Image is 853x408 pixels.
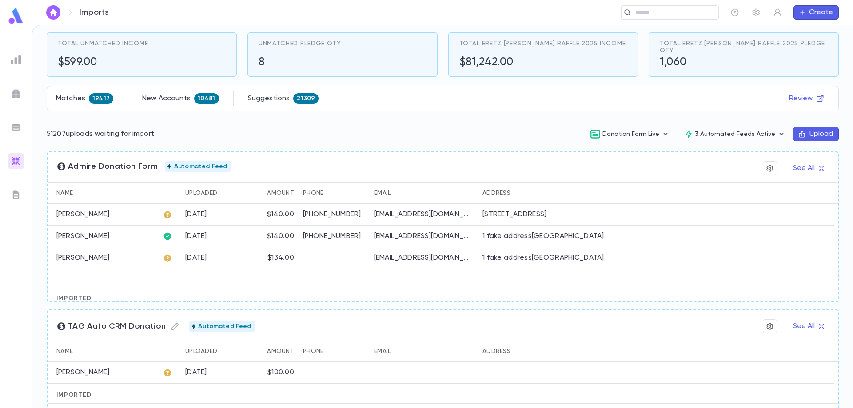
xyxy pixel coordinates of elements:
[181,341,247,362] div: Uploaded
[142,94,191,103] p: New Accounts
[56,210,109,219] p: [PERSON_NAME]
[303,210,365,219] p: [PHONE_NUMBER]
[80,8,108,17] p: Imports
[48,341,159,362] div: Name
[660,40,828,54] span: Total Eretz [PERSON_NAME] Raffle 2025 Pledge Qty
[299,182,370,204] div: Phone
[482,341,510,362] div: Address
[478,182,634,204] div: Address
[247,341,299,362] div: Amount
[370,182,478,204] div: Email
[181,182,247,204] div: Uploaded
[459,56,626,69] h5: $81,242.00
[56,319,182,333] span: TAG Auto CRM Donation
[56,341,73,362] div: Name
[56,94,85,103] p: Matches
[48,182,159,204] div: Name
[583,126,677,143] button: Donation Form Live
[793,127,839,141] button: Upload
[47,130,154,139] p: 51207 uploads waiting for import
[267,232,294,241] div: $140.00
[482,210,546,219] div: [STREET_ADDRESS]
[788,319,829,333] button: See All
[185,254,207,262] div: 8/7/2025
[56,392,92,398] span: Imported
[58,56,148,69] h5: $599.00
[482,254,604,262] div: 1 fake address[GEOGRAPHIC_DATA]
[478,341,634,362] div: Address
[374,341,391,362] div: Email
[303,232,365,241] p: [PHONE_NUMBER]
[677,126,793,143] button: 3 Automated Feeds Active
[185,232,207,241] div: 8/10/2025
[194,95,219,102] span: 10481
[185,182,217,204] div: Uploaded
[374,210,472,219] p: [EMAIL_ADDRESS][DOMAIN_NAME]
[374,232,472,241] p: [EMAIL_ADDRESS][DOMAIN_NAME]
[793,5,839,20] button: Create
[48,9,59,16] img: home_white.a664292cf8c1dea59945f0da9f25487c.svg
[303,341,323,362] div: Phone
[89,95,113,102] span: 19417
[56,368,109,377] p: [PERSON_NAME]
[56,295,92,301] span: Imported
[185,210,207,219] div: 8/10/2025
[267,368,294,377] div: $100.00
[58,40,148,47] span: Total Unmatched Income
[788,161,829,175] button: See All
[11,122,21,133] img: batches_grey.339ca447c9d9533ef1741baa751efc33.svg
[459,40,626,47] span: Total Eretz [PERSON_NAME] Raffle 2025 Income
[374,182,391,204] div: Email
[185,368,207,377] div: 8/11/2025
[267,254,294,262] div: $134.00
[303,182,323,204] div: Phone
[11,55,21,65] img: reports_grey.c525e4749d1bce6a11f5fe2a8de1b229.svg
[299,341,370,362] div: Phone
[56,162,158,171] span: Admire Donation Form
[56,254,109,262] p: [PERSON_NAME]
[267,210,294,219] div: $140.00
[248,94,290,103] p: Suggestions
[11,156,21,166] img: imports_gradient.a72c8319815fb0872a7f9c3309a0627a.svg
[482,232,604,241] div: 1 fake address[GEOGRAPHIC_DATA]
[7,7,25,24] img: logo
[56,182,73,204] div: Name
[660,56,828,69] h5: 1,060
[195,323,255,330] span: Automated Feed
[267,341,294,362] div: Amount
[374,254,472,262] p: [EMAIL_ADDRESS][DOMAIN_NAME]
[482,182,510,204] div: Address
[267,182,294,204] div: Amount
[259,56,341,69] h5: 8
[784,91,829,106] button: Review
[171,163,231,170] span: Automated Feed
[247,182,299,204] div: Amount
[11,190,21,200] img: letters_grey.7941b92b52307dd3b8a917253454ce1c.svg
[11,88,21,99] img: campaigns_grey.99e729a5f7ee94e3726e6486bddda8f1.svg
[293,95,319,102] span: 21309
[259,40,341,47] span: Unmatched Pledge Qty
[185,341,217,362] div: Uploaded
[370,341,478,362] div: Email
[56,232,109,241] p: [PERSON_NAME]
